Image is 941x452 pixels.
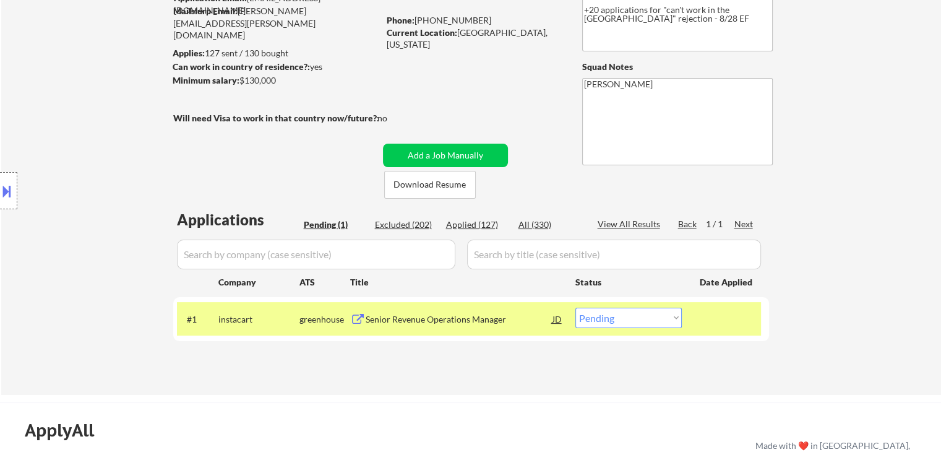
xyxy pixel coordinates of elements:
div: Title [350,276,564,289]
div: no [377,112,413,124]
div: Next [734,218,754,230]
div: Applications [177,212,299,227]
div: Company [218,276,299,289]
div: Excluded (202) [375,219,437,231]
button: Add a Job Manually [383,144,508,167]
div: yes [173,61,375,73]
div: Senior Revenue Operations Manager [366,313,552,326]
input: Search by company (case sensitive) [177,240,455,269]
div: Squad Notes [582,61,773,73]
strong: Will need Visa to work in that country now/future?: [173,113,379,123]
strong: Minimum salary: [173,75,239,85]
strong: Phone: [387,15,415,25]
div: Date Applied [700,276,754,289]
div: greenhouse [299,313,350,326]
div: [GEOGRAPHIC_DATA], [US_STATE] [387,27,562,51]
div: Status [575,271,682,293]
div: Pending (1) [304,219,366,231]
button: Download Resume [384,171,476,199]
div: 1 / 1 [706,218,734,230]
div: 127 sent / 130 bought [173,47,379,59]
div: JD [551,308,564,330]
strong: Current Location: [387,27,457,38]
div: Applied (127) [446,219,508,231]
div: All (330) [518,219,580,231]
div: [PERSON_NAME][EMAIL_ADDRESS][PERSON_NAME][DOMAIN_NAME] [173,5,379,41]
div: ATS [299,276,350,289]
div: View All Results [598,218,664,230]
div: $130,000 [173,74,379,87]
div: Back [678,218,698,230]
strong: Mailslurp Email: [173,6,238,16]
input: Search by title (case sensitive) [467,240,761,269]
div: instacart [218,313,299,326]
div: #1 [187,313,208,326]
div: [PHONE_NUMBER] [387,14,562,27]
strong: Can work in country of residence?: [173,61,310,72]
div: ApplyAll [25,420,108,441]
strong: Applies: [173,48,205,58]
